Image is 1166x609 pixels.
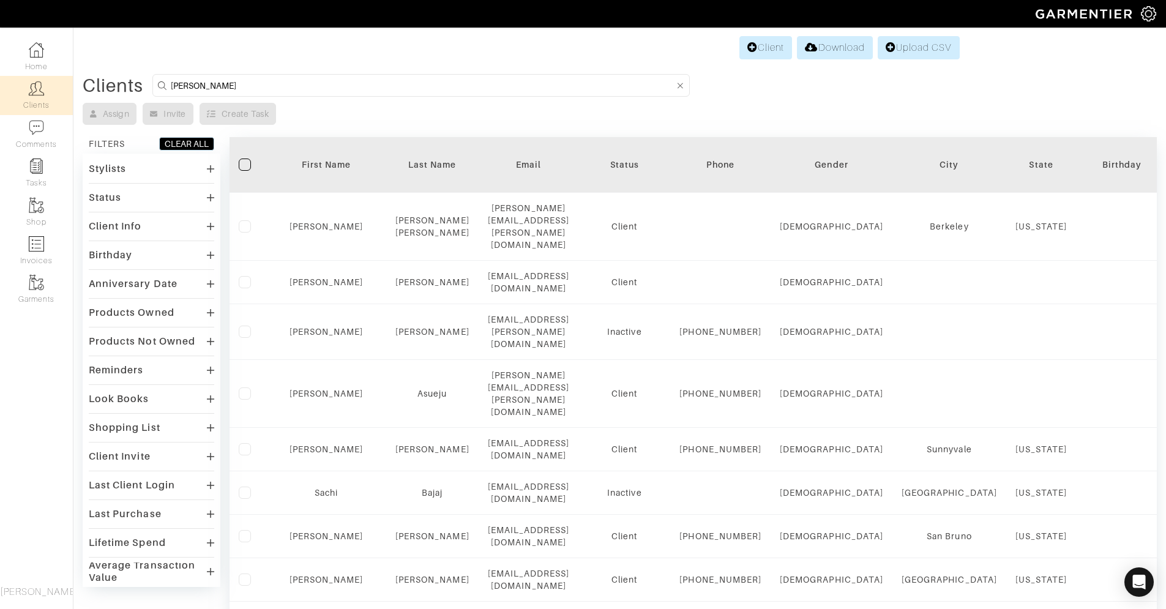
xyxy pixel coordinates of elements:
[89,278,178,290] div: Anniversary Date
[780,220,883,233] div: [DEMOGRAPHIC_DATA]
[395,531,469,541] a: [PERSON_NAME]
[290,389,364,398] a: [PERSON_NAME]
[29,198,44,213] img: garments-icon-b7da505a4dc4fd61783c78ac3ca0ef83fa9d6f193b1c9dc38574b1d14d53ca28.png
[29,159,44,174] img: reminder-icon-8004d30b9f0a5d33ae49ab947aed9ed385cf756f9e5892f1edd6e32f2345188e.png
[488,437,570,461] div: [EMAIL_ADDRESS][DOMAIN_NAME]
[679,574,761,586] div: [PHONE_NUMBER]
[902,574,997,586] div: [GEOGRAPHIC_DATA]
[488,270,570,294] div: [EMAIL_ADDRESS][DOMAIN_NAME]
[89,537,166,549] div: Lifetime Spend
[1015,220,1067,233] div: [US_STATE]
[902,443,997,455] div: Sunnyvale
[679,387,761,400] div: [PHONE_NUMBER]
[679,326,761,338] div: [PHONE_NUMBER]
[739,36,792,59] a: Client
[89,479,175,491] div: Last Client Login
[89,393,149,405] div: Look Books
[488,313,570,350] div: [EMAIL_ADDRESS][PERSON_NAME][DOMAIN_NAME]
[780,159,883,171] div: Gender
[488,159,570,171] div: Email
[422,488,443,498] a: Bajaj
[89,559,207,584] div: Average Transaction Value
[1085,159,1159,171] div: Birthday
[588,574,661,586] div: Client
[89,307,174,319] div: Products Owned
[878,36,960,59] a: Upload CSV
[29,42,44,58] img: dashboard-icon-dbcd8f5a0b271acd01030246c82b418ddd0df26cd7fceb0bd07c9910d44c42f6.png
[89,249,132,261] div: Birthday
[797,36,872,59] a: Download
[395,575,469,585] a: [PERSON_NAME]
[89,422,160,434] div: Shopping List
[89,335,195,348] div: Products Not Owned
[780,276,883,288] div: [DEMOGRAPHIC_DATA]
[290,531,364,541] a: [PERSON_NAME]
[780,326,883,338] div: [DEMOGRAPHIC_DATA]
[780,443,883,455] div: [DEMOGRAPHIC_DATA]
[578,137,670,193] th: Toggle SortBy
[679,530,761,542] div: [PHONE_NUMBER]
[588,326,661,338] div: Inactive
[83,80,143,92] div: Clients
[89,450,151,463] div: Client Invite
[902,487,997,499] div: [GEOGRAPHIC_DATA]
[771,137,892,193] th: Toggle SortBy
[171,78,674,93] input: Search by name, email, phone, city, or state
[488,369,570,418] div: [PERSON_NAME][EMAIL_ADDRESS][PERSON_NAME][DOMAIN_NAME]
[588,387,661,400] div: Client
[588,276,661,288] div: Client
[902,530,997,542] div: San Bruno
[266,137,386,193] th: Toggle SortBy
[679,159,761,171] div: Phone
[1015,530,1067,542] div: [US_STATE]
[1015,443,1067,455] div: [US_STATE]
[780,574,883,586] div: [DEMOGRAPHIC_DATA]
[1015,487,1067,499] div: [US_STATE]
[290,222,364,231] a: [PERSON_NAME]
[290,575,364,585] a: [PERSON_NAME]
[902,159,997,171] div: City
[1141,6,1156,21] img: gear-icon-white-bd11855cb880d31180b6d7d6211b90ccbf57a29d726f0c71d8c61bd08dd39cc2.png
[1030,3,1141,24] img: garmentier-logo-header-white-b43fb05a5012e4ada735d5af1a66efaba907eab6374d6393d1fbf88cb4ef424d.png
[1015,159,1067,171] div: State
[395,215,469,237] a: [PERSON_NAME] [PERSON_NAME]
[386,137,479,193] th: Toggle SortBy
[588,220,661,233] div: Client
[902,220,997,233] div: Berkeley
[29,120,44,135] img: comment-icon-a0a6a9ef722e966f86d9cbdc48e553b5cf19dbc54f86b18d962a5391bc8f6eb6.png
[290,277,364,287] a: [PERSON_NAME]
[679,443,761,455] div: [PHONE_NUMBER]
[780,487,883,499] div: [DEMOGRAPHIC_DATA]
[165,138,209,150] div: CLEAR ALL
[488,524,570,548] div: [EMAIL_ADDRESS][DOMAIN_NAME]
[89,138,125,150] div: FILTERS
[315,488,338,498] a: Sachi
[29,81,44,96] img: clients-icon-6bae9207a08558b7cb47a8932f037763ab4055f8c8b6bfacd5dc20c3e0201464.png
[89,220,142,233] div: Client Info
[588,159,661,171] div: Status
[588,443,661,455] div: Client
[1015,574,1067,586] div: [US_STATE]
[395,327,469,337] a: [PERSON_NAME]
[89,508,162,520] div: Last Purchase
[275,159,377,171] div: First Name
[488,480,570,505] div: [EMAIL_ADDRESS][DOMAIN_NAME]
[395,444,469,454] a: [PERSON_NAME]
[395,159,469,171] div: Last Name
[89,192,121,204] div: Status
[417,389,447,398] a: Asueju
[395,277,469,287] a: [PERSON_NAME]
[89,364,143,376] div: Reminders
[29,275,44,290] img: garments-icon-b7da505a4dc4fd61783c78ac3ca0ef83fa9d6f193b1c9dc38574b1d14d53ca28.png
[159,137,214,151] button: CLEAR ALL
[1124,567,1154,597] div: Open Intercom Messenger
[588,530,661,542] div: Client
[780,387,883,400] div: [DEMOGRAPHIC_DATA]
[29,236,44,252] img: orders-icon-0abe47150d42831381b5fb84f609e132dff9fe21cb692f30cb5eec754e2cba89.png
[588,487,661,499] div: Inactive
[290,444,364,454] a: [PERSON_NAME]
[780,530,883,542] div: [DEMOGRAPHIC_DATA]
[290,327,364,337] a: [PERSON_NAME]
[488,567,570,592] div: [EMAIL_ADDRESS][DOMAIN_NAME]
[488,202,570,251] div: [PERSON_NAME][EMAIL_ADDRESS][PERSON_NAME][DOMAIN_NAME]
